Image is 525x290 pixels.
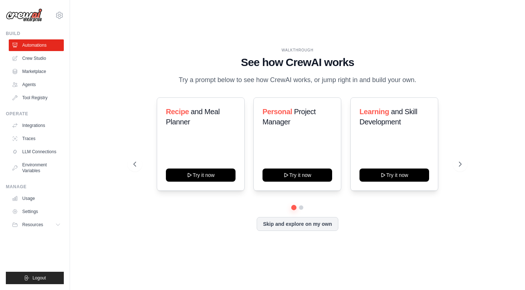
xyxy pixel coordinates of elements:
div: Manage [6,184,64,190]
a: Marketplace [9,66,64,77]
p: Try a prompt below to see how CrewAI works, or jump right in and build your own. [175,75,420,85]
img: Logo [6,8,42,22]
a: Tool Registry [9,92,64,104]
div: WALKTHROUGH [133,47,461,53]
a: Environment Variables [9,159,64,177]
span: Recipe [166,108,189,116]
a: Agents [9,79,64,90]
div: Operate [6,111,64,117]
span: Project Manager [262,108,316,126]
a: Automations [9,39,64,51]
a: Integrations [9,120,64,131]
button: Resources [9,219,64,231]
button: Try it now [359,169,429,182]
div: Build [6,31,64,36]
iframe: Chat Widget [489,255,525,290]
span: and Meal Planner [166,108,219,126]
h1: See how CrewAI works [133,56,461,69]
button: Logout [6,272,64,284]
a: Traces [9,133,64,144]
span: Resources [22,222,43,228]
button: Try it now [166,169,236,182]
span: Logout [32,275,46,281]
a: Crew Studio [9,53,64,64]
span: and Skill Development [359,108,417,126]
button: Skip and explore on my own [257,217,338,231]
span: Learning [359,108,389,116]
a: Usage [9,193,64,204]
span: Personal [262,108,292,116]
a: Settings [9,206,64,217]
button: Try it now [262,169,332,182]
a: LLM Connections [9,146,64,158]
